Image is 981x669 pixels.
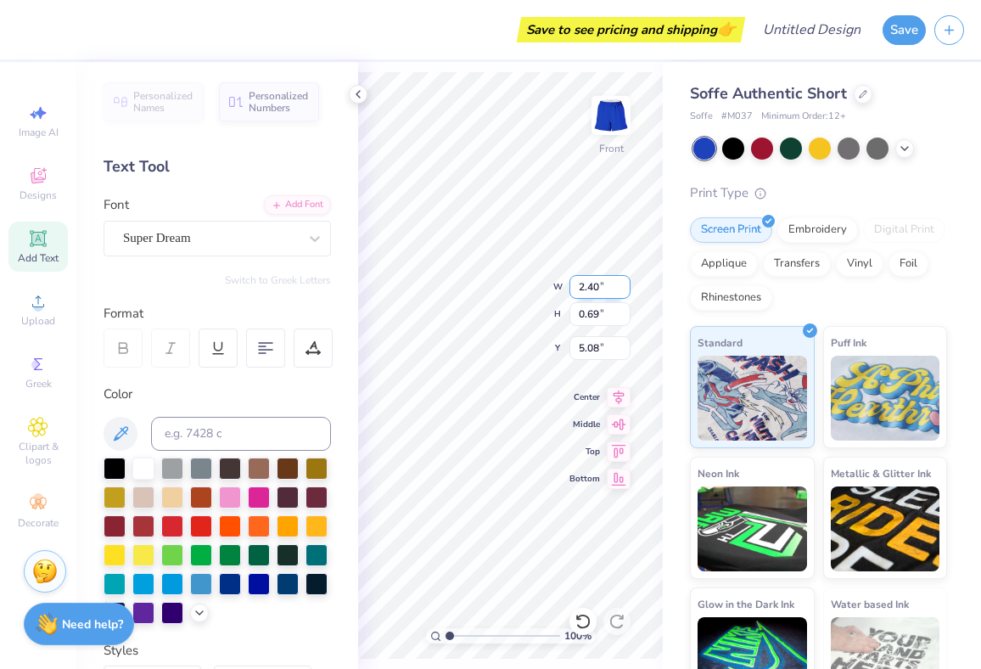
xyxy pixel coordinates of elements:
[717,19,736,39] span: 👉
[690,83,847,104] span: Soffe Authentic Short
[690,285,772,311] div: Rhinestones
[104,195,129,215] label: Font
[564,628,591,644] span: 100 %
[62,616,123,632] strong: Need help?
[18,516,59,530] span: Decorate
[25,377,52,391] span: Greek
[249,90,309,114] span: Personalized Numbers
[599,141,624,156] div: Front
[831,486,940,571] img: Metallic & Glitter Ink
[698,464,739,482] span: Neon Ink
[836,251,883,277] div: Vinyl
[104,641,331,661] div: Styles
[264,195,331,215] div: Add Font
[831,464,931,482] span: Metallic & Glitter Ink
[763,251,831,277] div: Transfers
[698,334,743,351] span: Standard
[594,98,628,132] img: Front
[749,13,874,47] input: Untitled Design
[20,188,57,202] span: Designs
[761,110,846,124] span: Minimum Order: 12 +
[569,391,600,403] span: Center
[690,183,947,203] div: Print Type
[690,251,758,277] div: Applique
[225,273,331,287] button: Switch to Greek Letters
[569,446,600,458] span: Top
[831,334,866,351] span: Puff Ink
[521,17,741,42] div: Save to see pricing and shipping
[777,217,858,243] div: Embroidery
[569,473,600,485] span: Bottom
[831,595,909,613] span: Water based Ink
[690,217,772,243] div: Screen Print
[883,15,926,45] button: Save
[569,419,600,430] span: Middle
[863,217,945,243] div: Digital Print
[104,385,331,404] div: Color
[698,356,807,441] img: Standard
[889,251,928,277] div: Foil
[698,595,794,613] span: Glow in the Dark Ink
[21,314,55,328] span: Upload
[831,356,940,441] img: Puff Ink
[151,417,331,451] input: e.g. 7428 c
[104,304,333,323] div: Format
[18,251,59,265] span: Add Text
[8,440,68,467] span: Clipart & logos
[133,90,193,114] span: Personalized Names
[19,126,59,139] span: Image AI
[690,110,713,124] span: Soffe
[104,155,331,178] div: Text Tool
[721,110,753,124] span: # M037
[698,486,807,571] img: Neon Ink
